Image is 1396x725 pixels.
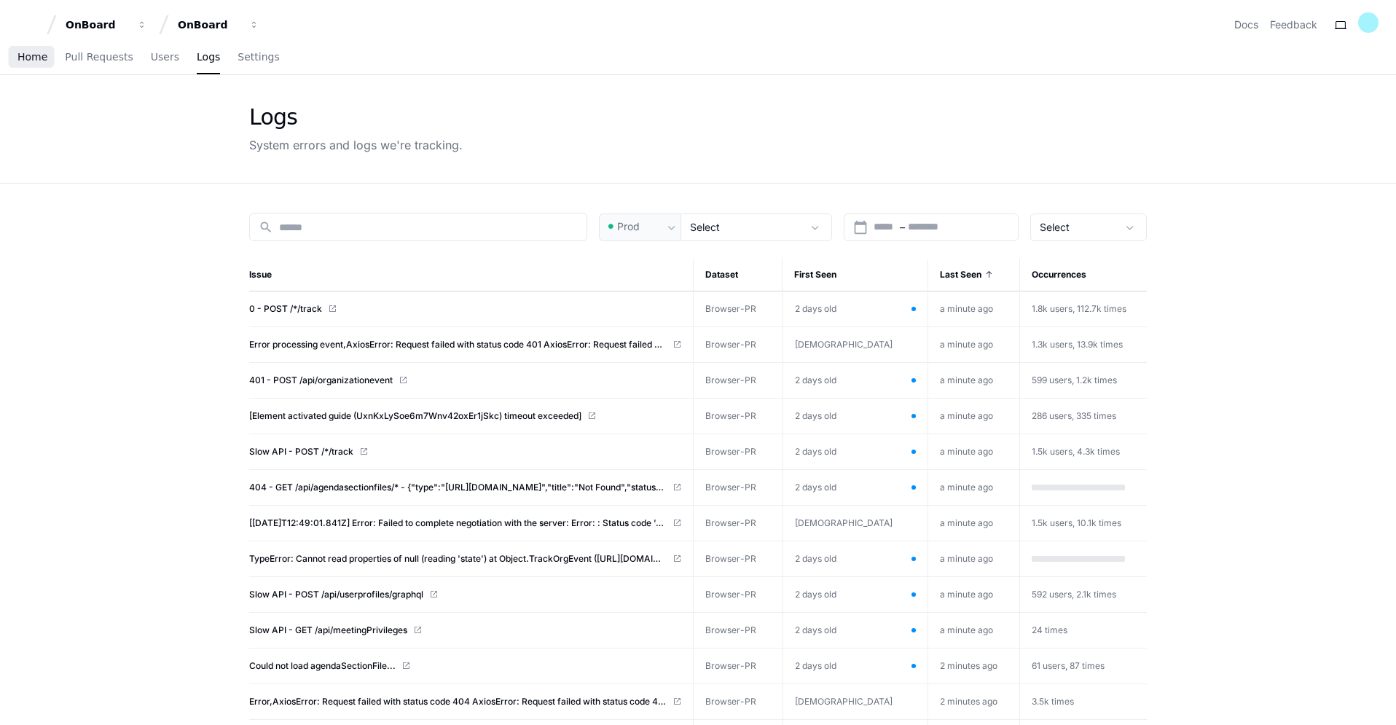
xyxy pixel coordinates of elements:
button: Feedback [1270,17,1317,32]
span: 286 users, 335 times [1032,410,1116,421]
a: TypeError: Cannot read properties of null (reading 'state') at Object.TrackOrgEvent ([URL][DOMAIN... [249,553,681,565]
span: Error processing event,AxiosError: Request failed with status code 401 AxiosError: Request failed... [249,339,667,350]
td: 2 days old [783,291,928,326]
mat-icon: search [259,220,273,235]
span: 404 - GET /api/agendasectionfiles/* - {"type":"[URL][DOMAIN_NAME]","title":"Not Found","status":4... [249,482,667,493]
td: Browser-PR [694,541,783,577]
span: Pull Requests [65,52,133,61]
span: 61 users, 87 times [1032,660,1105,671]
a: Error,AxiosError: Request failed with status code 404 AxiosError: Request failed with status code... [249,696,681,708]
span: 1.5k users, 4.3k times [1032,446,1120,457]
td: 2 days old [783,363,928,398]
span: 592 users, 2.1k times [1032,589,1116,600]
td: Browser-PR [694,506,783,541]
a: 401 - POST /api/organizationevent [249,375,681,386]
td: 2 days old [783,399,928,434]
td: a minute ago [928,291,1019,327]
td: [DEMOGRAPHIC_DATA] [783,506,928,541]
button: OnBoard [172,12,265,38]
a: Users [151,41,179,74]
td: a minute ago [928,434,1019,470]
a: Slow API - POST /*/track [249,446,681,458]
span: 1.3k users, 13.9k times [1032,339,1123,350]
td: 2 minutes ago [928,648,1019,684]
span: [[DATE]T12:49:01.841Z] Error: Failed to complete negotiation with the server: Error: : Status cod... [249,517,667,529]
span: 3.5k times [1032,696,1074,707]
td: a minute ago [928,506,1019,541]
td: a minute ago [928,541,1019,577]
span: 1.8k users, 112.7k times [1032,303,1126,314]
a: Settings [238,41,279,74]
span: – [900,220,905,235]
td: 2 days old [783,613,928,648]
td: Browser-PR [694,577,783,613]
td: 2 days old [783,434,928,469]
td: a minute ago [928,613,1019,648]
span: Prod [617,219,640,234]
a: [Element activated guide (UxnKxLySoe6m7Wnv42oxEr1jSkc) timeout exceeded] [249,410,681,422]
mat-icon: calendar_today [853,220,868,235]
span: TypeError: Cannot read properties of null (reading 'state') at Object.TrackOrgEvent ([URL][DOMAIN... [249,553,667,565]
a: Error processing event,AxiosError: Request failed with status code 401 AxiosError: Request failed... [249,339,681,350]
a: 404 - GET /api/agendasectionfiles/* - {"type":"[URL][DOMAIN_NAME]","title":"Not Found","status":4... [249,482,681,493]
td: [DEMOGRAPHIC_DATA] [783,327,928,362]
span: Slow API - POST /api/userprofiles/graphql [249,589,423,600]
th: Issue [249,259,694,291]
td: a minute ago [928,399,1019,434]
a: Home [17,41,47,74]
span: Users [151,52,179,61]
div: Logs [249,104,463,130]
td: 2 days old [783,541,928,576]
span: 0 - POST /*/track [249,303,322,315]
a: Pull Requests [65,41,133,74]
td: Browser-PR [694,613,783,648]
a: Docs [1234,17,1258,32]
td: 2 days old [783,470,928,505]
td: Browser-PR [694,291,783,327]
div: OnBoard [66,17,128,32]
span: 599 users, 1.2k times [1032,375,1117,385]
a: Logs [197,41,220,74]
td: a minute ago [928,577,1019,613]
span: 24 times [1032,624,1067,635]
a: 0 - POST /*/track [249,303,681,315]
span: Select [1040,221,1070,233]
div: OnBoard [178,17,240,32]
span: [Element activated guide (UxnKxLySoe6m7Wnv42oxEr1jSkc) timeout exceeded] [249,410,581,422]
td: Browser-PR [694,648,783,684]
td: 2 minutes ago [928,684,1019,720]
td: a minute ago [928,327,1019,363]
span: Logs [197,52,220,61]
span: 401 - POST /api/organizationevent [249,375,393,386]
span: Could not load agendaSectionFile... [249,660,396,672]
td: 2 days old [783,648,928,683]
div: System errors and logs we're tracking. [249,136,463,154]
td: Browser-PR [694,327,783,363]
span: Home [17,52,47,61]
td: 2 days old [783,577,928,612]
td: a minute ago [928,470,1019,506]
a: Slow API - POST /api/userprofiles/graphql [249,589,681,600]
td: Browser-PR [694,363,783,399]
td: [DEMOGRAPHIC_DATA] [783,684,928,719]
td: Browser-PR [694,434,783,470]
a: Slow API - GET /api/meetingPrivileges [249,624,681,636]
button: Open calendar [853,220,868,235]
span: Last Seen [940,269,981,281]
span: Slow API - GET /api/meetingPrivileges [249,624,407,636]
span: Error,AxiosError: Request failed with status code 404 AxiosError: Request failed with status code... [249,696,667,708]
a: Could not load agendaSectionFile... [249,660,681,672]
button: OnBoard [60,12,153,38]
td: Browser-PR [694,399,783,434]
td: Browser-PR [694,470,783,506]
span: Slow API - POST /*/track [249,446,353,458]
td: a minute ago [928,363,1019,399]
a: [[DATE]T12:49:01.841Z] Error: Failed to complete negotiation with the server: Error: : Status cod... [249,517,681,529]
span: First Seen [794,269,836,281]
span: Settings [238,52,279,61]
th: Occurrences [1020,259,1148,291]
span: Select [690,221,720,233]
th: Dataset [694,259,783,291]
td: Browser-PR [694,684,783,720]
span: 1.5k users, 10.1k times [1032,517,1121,528]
